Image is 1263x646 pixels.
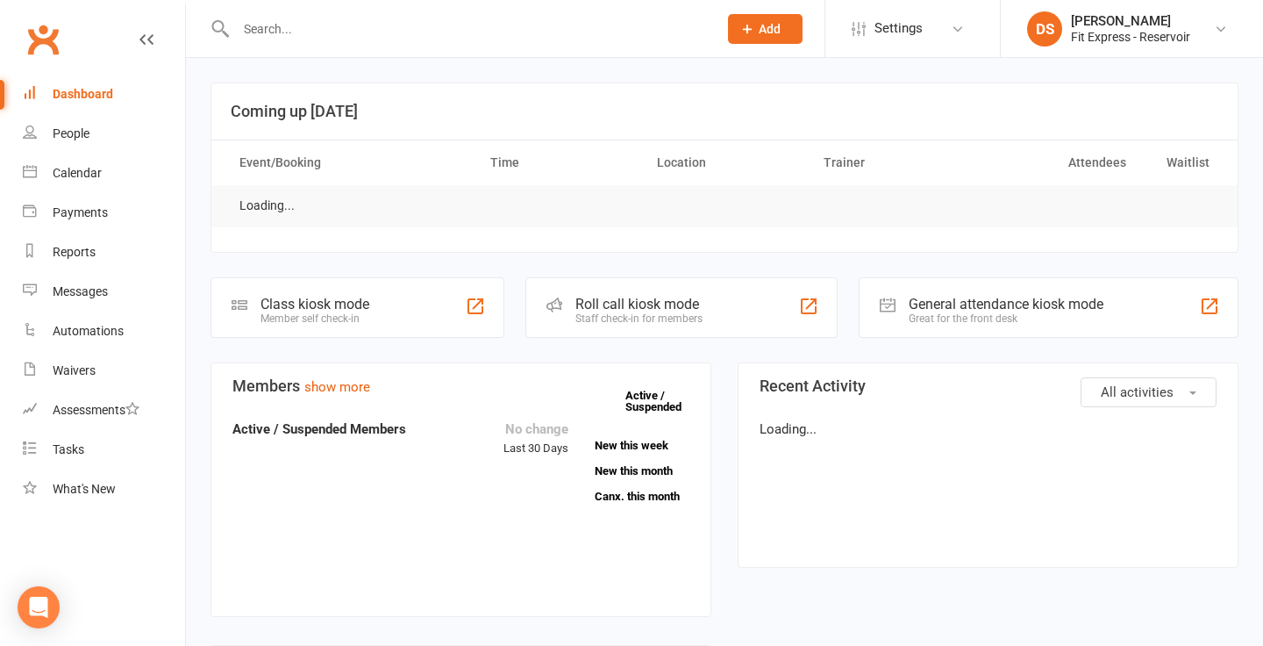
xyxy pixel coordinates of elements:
[595,491,689,502] a: Canx. this month
[23,470,185,509] a: What's New
[21,18,65,61] a: Clubworx
[23,351,185,391] a: Waivers
[23,114,185,154] a: People
[1081,377,1217,407] button: All activities
[23,233,185,272] a: Reports
[974,140,1141,185] th: Attendees
[53,442,84,456] div: Tasks
[53,245,96,259] div: Reports
[760,419,1217,440] p: Loading...
[224,185,310,226] td: Loading...
[23,272,185,312] a: Messages
[304,379,370,395] a: show more
[231,103,1218,120] h3: Coming up [DATE]
[503,419,568,440] div: No change
[23,75,185,114] a: Dashboard
[260,296,369,312] div: Class kiosk mode
[595,465,689,477] a: New this month
[23,312,185,351] a: Automations
[23,154,185,193] a: Calendar
[595,440,689,451] a: New this week
[759,22,781,36] span: Add
[224,140,475,185] th: Event/Booking
[503,419,568,458] div: Last 30 Days
[23,430,185,470] a: Tasks
[641,140,808,185] th: Location
[475,140,641,185] th: Time
[1071,13,1190,29] div: [PERSON_NAME]
[53,284,108,298] div: Messages
[909,312,1103,325] div: Great for the front desk
[1071,29,1190,45] div: Fit Express - Reservoir
[260,312,369,325] div: Member self check-in
[232,421,406,437] strong: Active / Suspended Members
[1101,384,1174,400] span: All activities
[53,205,108,219] div: Payments
[53,363,96,377] div: Waivers
[909,296,1103,312] div: General attendance kiosk mode
[53,482,116,496] div: What's New
[53,126,89,140] div: People
[575,296,703,312] div: Roll call kiosk mode
[760,377,1217,395] h3: Recent Activity
[728,14,803,44] button: Add
[53,87,113,101] div: Dashboard
[53,324,124,338] div: Automations
[23,391,185,430] a: Assessments
[18,586,60,628] div: Open Intercom Messenger
[232,377,689,395] h3: Members
[23,193,185,233] a: Payments
[53,166,102,180] div: Calendar
[575,312,703,325] div: Staff check-in for members
[1027,11,1062,47] div: DS
[53,403,139,417] div: Assessments
[808,140,974,185] th: Trainer
[625,377,703,426] a: Active / Suspended
[231,17,705,41] input: Search...
[874,9,923,48] span: Settings
[1142,140,1225,185] th: Waitlist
